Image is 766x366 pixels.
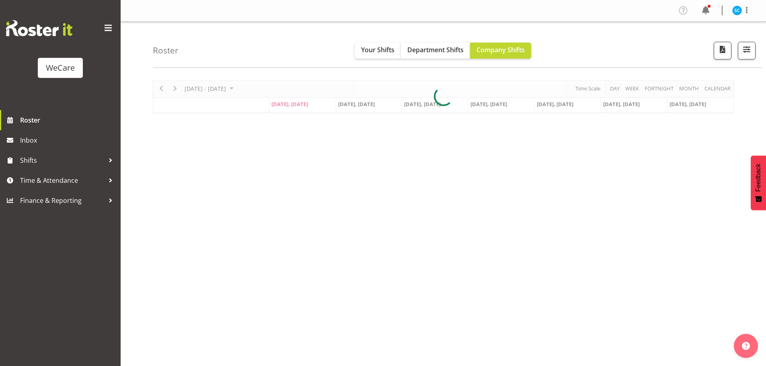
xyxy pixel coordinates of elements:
[742,342,750,350] img: help-xxl-2.png
[755,164,762,192] span: Feedback
[20,134,117,146] span: Inbox
[46,62,75,74] div: WeCare
[6,20,72,36] img: Rosterit website logo
[738,42,756,59] button: Filter Shifts
[751,155,766,210] button: Feedback - Show survey
[401,43,470,59] button: Department Shifts
[153,46,179,55] h4: Roster
[470,43,531,59] button: Company Shifts
[20,194,105,207] span: Finance & Reporting
[355,43,401,59] button: Your Shifts
[732,6,742,15] img: sweet-lin-chan10454.jpg
[20,114,117,126] span: Roster
[20,154,105,166] span: Shifts
[361,45,394,54] span: Your Shifts
[476,45,525,54] span: Company Shifts
[407,45,464,54] span: Department Shifts
[714,42,731,59] button: Download a PDF of the roster according to the set date range.
[20,174,105,186] span: Time & Attendance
